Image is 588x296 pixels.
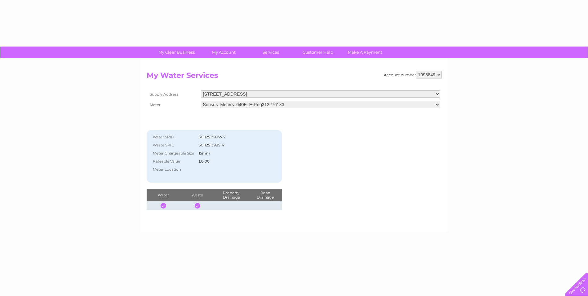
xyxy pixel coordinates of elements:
a: Make A Payment [339,47,391,58]
a: Customer Help [292,47,343,58]
div: Account number [384,71,442,78]
th: Meter Chargeable Size [150,149,197,157]
a: My Clear Business [151,47,202,58]
td: 3011251398S14 [197,141,268,149]
td: 15mm [197,149,268,157]
th: Road Drainage [248,189,282,201]
th: Water SPID [150,133,197,141]
th: Meter Location [150,165,197,173]
h2: My Water Services [147,71,442,83]
th: Waste [180,189,214,201]
th: Meter [147,99,199,110]
a: My Account [198,47,249,58]
th: Rateable Value [150,157,197,165]
th: Supply Address [147,89,199,99]
th: Water [147,189,180,201]
a: Services [245,47,296,58]
th: Property Drainage [214,189,248,201]
td: 3011251398W17 [197,133,268,141]
th: Waste SPID [150,141,197,149]
td: £0.00 [197,157,268,165]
